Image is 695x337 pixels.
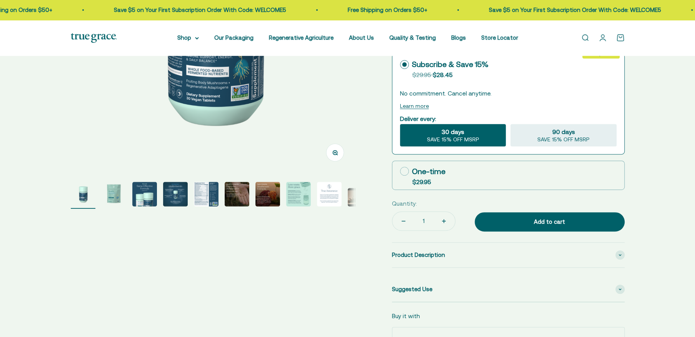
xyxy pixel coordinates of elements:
[132,182,157,206] img: One Daily Men's Multivitamin
[71,182,95,209] button: Go to item 1
[392,312,420,321] p: Buy it with
[392,285,432,294] span: Suggested Use
[214,34,253,41] a: Our Packaging
[389,34,436,41] a: Quality & Testing
[177,33,199,42] summary: Shop
[451,34,466,41] a: Blogs
[317,182,342,206] img: One Daily Men's Multivitamin
[490,217,609,226] div: Add to cart
[392,277,625,302] summary: Suggested Use
[163,182,188,209] button: Go to item 4
[481,34,518,41] a: Store Locator
[433,212,455,230] button: Increase quantity
[392,250,445,260] span: Product Description
[225,182,249,209] button: Go to item 6
[392,199,417,208] label: Quantity:
[102,182,126,209] button: Go to item 2
[163,182,188,206] img: One Daily Men's Multivitamin
[489,5,661,15] p: Save $5 on Your First Subscription Order With Code: WELCOME5
[194,182,218,206] img: One Daily Men's Multivitamin
[392,212,415,230] button: Decrease quantity
[348,188,372,209] button: Go to item 10
[194,182,218,209] button: Go to item 5
[286,182,311,209] button: Go to item 8
[348,7,427,13] a: Free Shipping on Orders $50+
[269,34,333,41] a: Regenerative Agriculture
[102,182,126,206] img: Daily Multivitamin for Immune Support, Energy, and Daily Balance* - Vitamin A, Vitamin D3, and Zi...
[392,243,625,267] summary: Product Description
[475,212,625,231] button: Add to cart
[255,182,280,206] img: One Daily Men's Multivitamin
[255,182,280,209] button: Go to item 7
[225,182,249,206] img: One Daily Men's Multivitamin
[132,182,157,209] button: Go to item 3
[71,182,95,206] img: One Daily Men's Multivitamin
[286,182,311,206] img: One Daily Men's Multivitamin
[349,34,374,41] a: About Us
[317,182,342,209] button: Go to item 9
[114,5,286,15] p: Save $5 on Your First Subscription Order With Code: WELCOME5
